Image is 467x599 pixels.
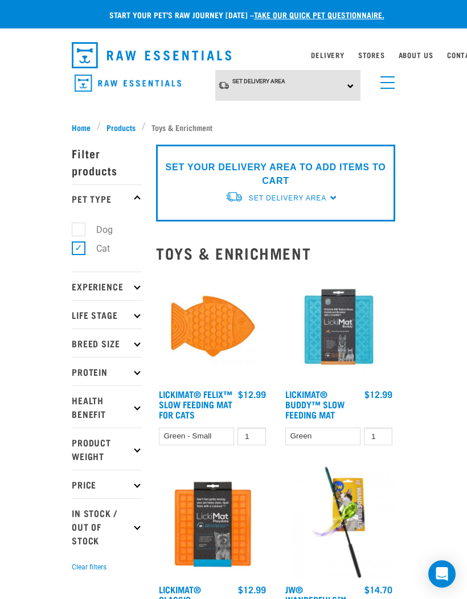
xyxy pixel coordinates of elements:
[72,121,91,133] span: Home
[249,194,326,202] span: Set Delivery Area
[63,38,404,73] nav: dropdown navigation
[156,270,269,383] img: LM Felix Orange 2 570x570 crop top
[72,42,231,68] img: Raw Essentials Logo
[225,191,243,203] img: van-moving.png
[72,329,142,357] p: Breed Size
[254,13,384,17] a: take our quick pet questionnaire.
[282,466,395,579] img: 612e7d16 52a8 49e4 a425 a2801c489499 840f7f5f7174a03fc47a00f29a9c7820
[232,78,285,84] span: Set Delivery Area
[282,270,395,383] img: Buddy Turquoise
[72,357,142,385] p: Protein
[156,244,395,262] h2: Toys & Enrichment
[364,584,392,594] div: $14.70
[72,139,142,184] p: Filter products
[72,121,97,133] a: Home
[159,391,232,417] a: LickiMat® Felix™ Slow Feeding Mat For Cats
[101,121,142,133] a: Products
[218,81,230,90] img: van-moving.png
[72,428,142,470] p: Product Weight
[364,389,392,399] div: $12.99
[75,75,181,92] img: Raw Essentials Logo
[72,470,142,498] p: Price
[238,584,266,594] div: $12.99
[72,184,142,213] p: Pet Type
[237,428,266,445] input: 1
[428,560,456,588] div: Open Intercom Messenger
[78,241,114,256] label: Cat
[165,161,387,188] p: SET YOUR DELIVERY AREA TO ADD ITEMS TO CART
[156,466,269,579] img: LM Playdate Orange 570x570 crop top
[311,53,344,57] a: Delivery
[72,300,142,329] p: Life Stage
[285,391,345,417] a: LickiMat® Buddy™ Slow Feeding Mat
[399,53,433,57] a: About Us
[72,562,106,572] button: Clear filters
[364,428,392,445] input: 1
[72,121,395,133] nav: breadcrumbs
[106,121,136,133] span: Products
[358,53,385,57] a: Stores
[375,69,395,90] a: menu
[72,272,142,300] p: Experience
[72,385,142,428] p: Health Benefit
[238,389,266,399] div: $12.99
[72,498,142,554] p: In Stock / Out Of Stock
[78,223,117,237] label: Dog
